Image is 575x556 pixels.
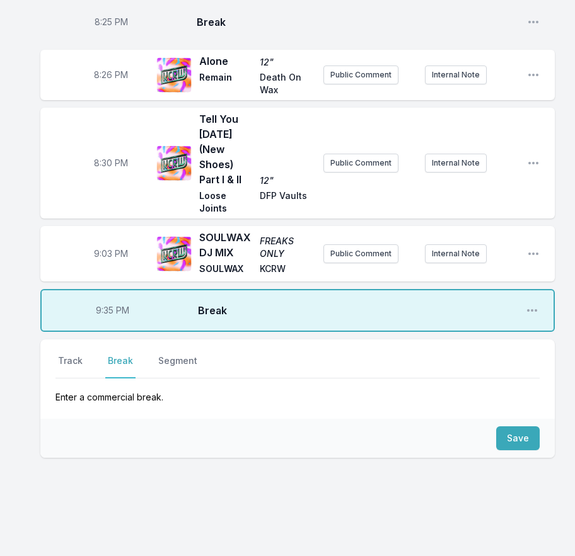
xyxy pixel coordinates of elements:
span: DFP Vaults [260,190,313,215]
button: Track [55,355,85,378]
span: Alone [199,54,252,69]
span: Timestamp [96,304,129,317]
span: SOULWAX [199,263,252,278]
span: Loose Joints [199,190,252,215]
span: KCRW [260,263,313,278]
button: Public Comment [323,244,398,263]
img: FREAKS ONLY [156,236,192,271]
span: Timestamp [95,16,128,28]
img: 12" [156,145,192,181]
button: Save [496,426,540,450]
button: Public Comment [323,154,398,173]
button: Internal Note [425,154,487,173]
p: Enter a commercial break. [55,378,540,404]
button: Segment [156,355,200,378]
button: Open playlist item options [527,247,540,260]
span: Timestamp [94,247,128,260]
button: Open playlist item options [527,157,540,169]
button: Public Comment [323,65,398,84]
span: 12" [260,174,313,187]
button: Open playlist item options [527,69,540,81]
button: Open playlist item options [526,304,538,317]
button: Internal Note [425,244,487,263]
button: Internal Note [425,65,487,84]
span: Timestamp [94,157,128,169]
span: FREAKS ONLY [260,235,313,260]
span: Death On Wax [260,71,313,96]
span: Remain [199,71,252,96]
span: 12" [260,56,313,69]
button: Break [105,355,136,378]
span: Timestamp [94,69,128,81]
span: SOULWAX DJ MIX [199,230,252,260]
img: 12" [156,57,192,93]
span: Tell You [DATE] (New Shoes) Part I & II [199,111,252,187]
span: Break [197,14,517,30]
span: Break [198,303,516,318]
button: Open playlist item options [527,16,540,28]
